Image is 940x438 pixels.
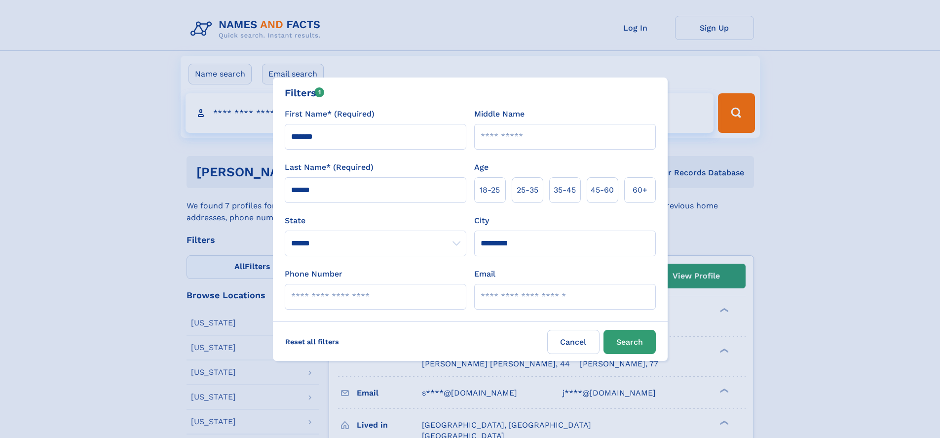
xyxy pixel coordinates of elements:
label: First Name* (Required) [285,108,375,120]
span: 60+ [633,184,647,196]
label: City [474,215,489,227]
span: 18‑25 [480,184,500,196]
span: 45‑60 [591,184,614,196]
button: Search [603,330,656,354]
label: Reset all filters [279,330,345,354]
label: Email [474,268,495,280]
label: Cancel [547,330,600,354]
label: Last Name* (Required) [285,161,374,173]
label: State [285,215,466,227]
label: Phone Number [285,268,342,280]
span: 35‑45 [554,184,576,196]
div: Filters [285,85,325,100]
span: 25‑35 [517,184,538,196]
label: Middle Name [474,108,525,120]
label: Age [474,161,489,173]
